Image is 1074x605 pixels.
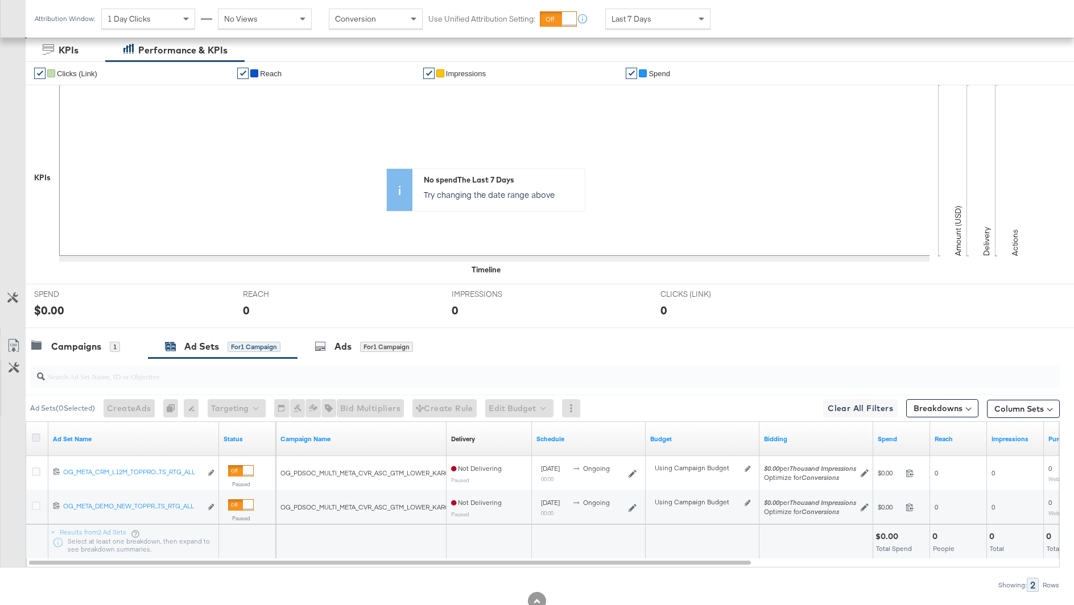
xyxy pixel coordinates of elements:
span: per [764,464,856,473]
button: Clear All Filters [823,399,898,417]
span: Total [1047,544,1061,553]
a: Reflects the ability of your Ad Set to achieve delivery based on ad states, schedule and budget. [451,434,475,444]
div: Ad Sets ( 0 Selected) [30,403,95,413]
div: Campaigns [51,340,101,353]
div: Optimize for [764,473,856,482]
span: per [764,498,856,507]
p: Try changing the date range above [424,189,579,200]
a: ✔ [423,68,435,79]
span: CLICKS (LINK) [660,289,746,300]
sub: Paused [451,511,469,517]
input: Search Ad Set Name, ID or Objective [45,360,965,383]
em: Thousand Impressions [790,464,856,473]
div: Attribution Window: [34,15,96,23]
span: ongoing [583,498,610,507]
span: Clear All Filters [828,401,893,416]
span: Not Delivering [451,464,502,473]
span: OG_PDSOC_MULTI_META_CVR_ASC_GTM_LOWER_KARGO_Test_CC1 [280,469,487,477]
div: 0 [452,302,458,318]
div: Performance & KPIs [138,44,228,57]
div: 2 [1027,578,1039,592]
span: Not Delivering [451,498,502,507]
div: Using Campaign Budget [655,498,742,507]
label: Use Unified Attribution Setting: [428,14,535,24]
em: Conversions [802,507,839,516]
span: Clicks (Link) [57,69,97,78]
span: 0 [935,503,938,511]
div: for 1 Campaign [228,342,280,352]
em: Thousand Impressions [790,498,856,507]
a: Shows your bid and optimisation settings for this Ad Set. [764,434,869,444]
span: 0 [992,503,995,511]
a: OG_META_CRM_L12M_TOPPRO...TS_RTG_ALL [63,467,201,479]
div: Delivery [451,434,475,444]
a: Shows when your Ad Set is scheduled to deliver. [536,434,641,444]
div: 0 [989,531,998,542]
div: Optimize for [764,507,856,516]
div: KPIs [59,44,79,57]
div: OG_META_DEMO_NEW_TOPPR...TS_RTG_ALL [63,502,201,511]
div: 0 [932,531,941,542]
span: IMPRESSIONS [452,289,537,300]
span: Total [990,544,1004,553]
sub: Paused [451,476,469,483]
button: Column Sets [987,400,1060,418]
a: Your campaign name. [280,434,442,444]
div: Rows [1042,581,1060,589]
span: ongoing [583,464,610,473]
span: Total Spend [876,544,912,553]
a: Your Ad Set name. [53,434,214,444]
span: SPEND [34,289,119,300]
span: $0.00 [878,503,901,511]
span: 1 Day Clicks [108,14,151,24]
div: 0 [243,302,250,318]
div: 0 [660,302,667,318]
label: Paused [228,515,254,522]
a: The number of people your ad was served to. [935,434,982,444]
a: The total amount spent to date. [878,434,926,444]
div: Ad Sets [184,340,219,353]
a: Shows the current budget of Ad Set. [650,434,755,444]
div: Ads [334,340,352,353]
a: Shows the current state of your Ad Set. [224,434,271,444]
span: 0 [992,469,995,477]
span: 0 [1048,464,1052,473]
a: OG_META_DEMO_NEW_TOPPR...TS_RTG_ALL [63,502,201,513]
a: ✔ [237,68,249,79]
span: 0 [1048,498,1052,507]
span: [DATE] [541,498,560,507]
span: [DATE] [541,464,560,473]
sub: 00:00 [541,509,553,516]
a: ✔ [34,68,46,79]
a: ✔ [626,68,637,79]
span: $0.00 [878,469,901,477]
div: 1 [110,342,120,352]
div: 0 [1046,531,1055,542]
em: $0.00 [764,498,779,507]
div: OG_META_CRM_L12M_TOPPRO...TS_RTG_ALL [63,467,201,476]
span: Last 7 Days [612,14,651,24]
div: $0.00 [34,302,64,318]
span: Impressions [446,69,486,78]
button: Breakdowns [906,399,978,417]
div: for 1 Campaign [360,342,413,352]
div: 0 [163,399,184,417]
span: 0 [935,469,938,477]
em: Conversions [802,473,839,482]
span: Conversion [335,14,376,24]
div: Showing: [998,581,1027,589]
span: OG_PDSOC_MULTI_META_CVR_ASC_GTM_LOWER_KARGO_Test_CC1 [280,503,487,511]
div: No spend The Last 7 Days [424,175,579,185]
a: The number of times your ad was served. On mobile apps an ad is counted as served the first time ... [992,434,1039,444]
span: People [933,544,955,553]
div: $0.00 [875,531,902,542]
sub: 00:00 [541,475,553,482]
span: Spend [648,69,670,78]
span: No Views [224,14,258,24]
em: $0.00 [764,464,779,473]
label: Paused [228,480,254,488]
span: REACH [243,289,328,300]
span: Reach [260,69,282,78]
div: Using Campaign Budget [655,463,742,473]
